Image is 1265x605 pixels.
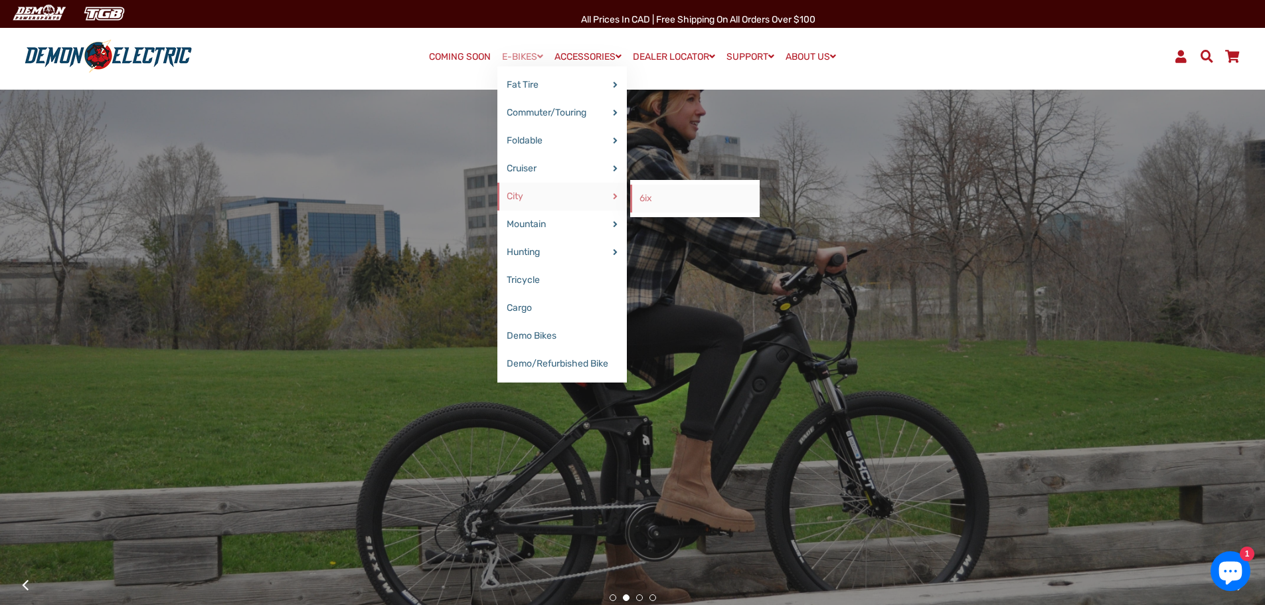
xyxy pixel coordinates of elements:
[722,47,779,66] a: SUPPORT
[781,47,841,66] a: ABOUT US
[497,322,627,350] a: Demo Bikes
[497,211,627,238] a: Mountain
[497,99,627,127] a: Commuter/Touring
[628,47,720,66] a: DEALER LOCATOR
[497,266,627,294] a: Tricycle
[610,594,616,601] button: 1 of 4
[636,594,643,601] button: 3 of 4
[623,594,630,601] button: 2 of 4
[1207,551,1254,594] inbox-online-store-chat: Shopify online store chat
[20,39,197,74] img: Demon Electric logo
[7,3,70,25] img: Demon Electric
[497,127,627,155] a: Foldable
[497,155,627,183] a: Cruiser
[630,185,760,213] a: 6ix
[424,48,495,66] a: COMING SOON
[497,183,627,211] a: City
[497,71,627,99] a: Fat Tire
[550,47,626,66] a: ACCESSORIES
[77,3,131,25] img: TGB Canada
[649,594,656,601] button: 4 of 4
[497,238,627,266] a: Hunting
[497,47,548,66] a: E-BIKES
[581,14,815,25] span: All Prices in CAD | Free shipping on all orders over $100
[497,350,627,378] a: Demo/Refurbished Bike
[497,294,627,322] a: Cargo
